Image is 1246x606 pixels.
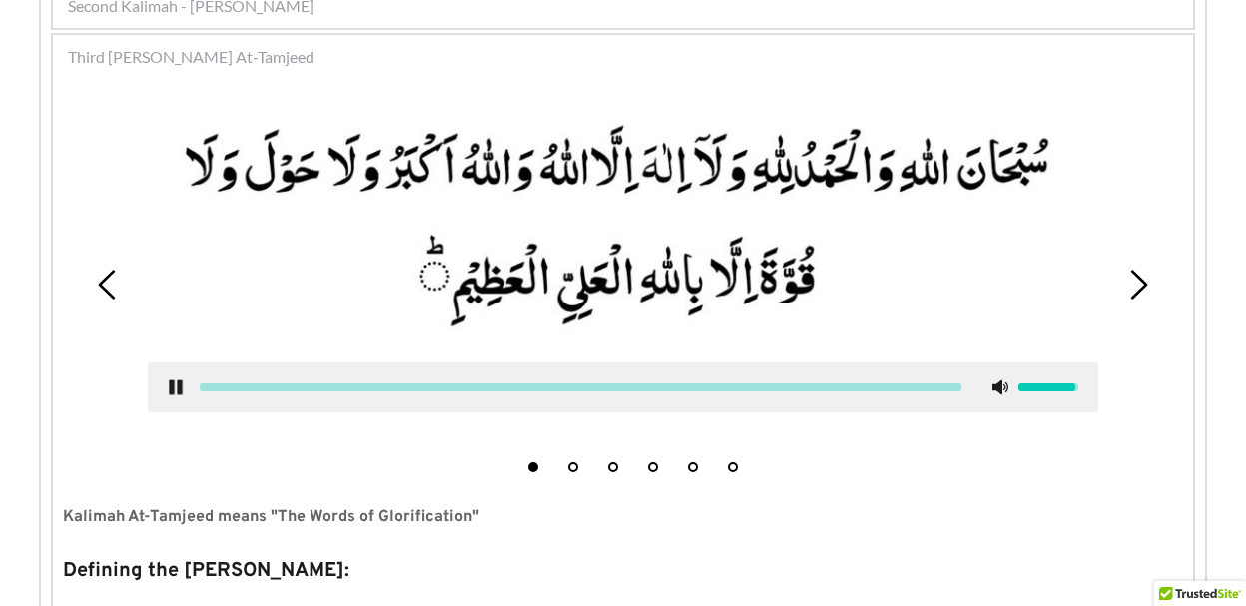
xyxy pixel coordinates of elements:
strong: Defining the [PERSON_NAME]: [63,558,349,584]
button: 6 of 6 [728,462,738,472]
button: 1 of 6 [528,462,538,472]
button: 2 of 6 [568,462,578,472]
button: 5 of 6 [688,462,698,472]
span: Third [PERSON_NAME] At-Tamjeed [68,45,314,69]
button: 3 of 6 [608,462,618,472]
button: 4 of 6 [648,462,658,472]
strong: Kalimah At-Tamjeed means "The Words of Glorification" [63,507,479,527]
